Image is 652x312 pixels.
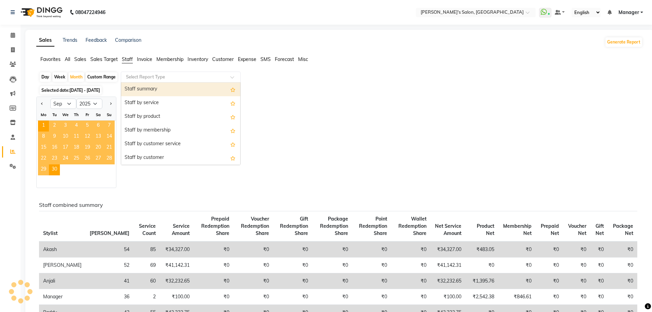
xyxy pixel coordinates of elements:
[613,223,633,236] span: Package Net
[160,273,193,289] td: ₹32,232.65
[618,9,639,16] span: Manager
[50,99,76,109] select: Select month
[212,56,234,62] span: Customer
[71,142,82,153] span: 18
[86,241,133,258] td: 54
[49,142,60,153] div: Tuesday, September 16, 2025
[69,88,100,93] span: [DATE] - [DATE]
[121,137,240,151] div: Staff by customer service
[38,121,49,132] div: Monday, September 1, 2025
[104,132,115,142] div: Sunday, September 14, 2025
[60,153,71,164] div: Wednesday, September 24, 2025
[86,273,133,289] td: 41
[93,132,104,142] span: 13
[465,241,498,258] td: ₹483.05
[563,289,590,305] td: ₹0
[312,289,352,305] td: ₹0
[320,216,348,236] span: Package Redemption Share
[82,121,93,132] span: 5
[38,142,49,153] div: Monday, September 15, 2025
[49,164,60,175] span: 30
[74,56,86,62] span: Sales
[38,132,49,142] span: 8
[36,34,54,47] a: Sales
[38,153,49,164] div: Monday, September 22, 2025
[60,121,71,132] div: Wednesday, September 3, 2025
[104,153,115,164] div: Sunday, September 28, 2025
[82,142,93,153] span: 19
[93,142,104,153] span: 20
[49,164,60,175] div: Tuesday, September 30, 2025
[49,132,60,142] span: 9
[86,72,117,82] div: Custom Range
[260,56,271,62] span: SMS
[71,132,82,142] div: Thursday, September 11, 2025
[391,289,431,305] td: ₹0
[568,223,586,236] span: Voucher Net
[230,126,235,135] span: Add this report to Favorites List
[71,132,82,142] span: 11
[82,132,93,142] span: 12
[133,258,160,273] td: 69
[536,258,563,273] td: ₹0
[122,56,133,62] span: Staff
[536,289,563,305] td: ₹0
[65,56,70,62] span: All
[90,56,118,62] span: Sales Target
[38,142,49,153] span: 15
[40,56,61,62] span: Favorites
[133,289,160,305] td: 2
[536,273,563,289] td: ₹0
[121,83,240,96] div: Staff summary
[273,241,312,258] td: ₹0
[194,241,233,258] td: ₹0
[104,132,115,142] span: 14
[82,121,93,132] div: Friday, September 5, 2025
[536,241,563,258] td: ₹0
[590,258,608,273] td: ₹0
[230,99,235,107] span: Add this report to Favorites List
[435,223,461,236] span: Net Service Amount
[71,142,82,153] div: Thursday, September 18, 2025
[52,72,67,82] div: Week
[172,223,190,236] span: Service Amount
[194,289,233,305] td: ₹0
[39,258,86,273] td: [PERSON_NAME]
[104,109,115,120] div: Su
[60,142,71,153] div: Wednesday, September 17, 2025
[93,121,104,132] span: 6
[503,223,532,236] span: Membership Net
[541,223,559,236] span: Prepaid Net
[273,289,312,305] td: ₹0
[194,258,233,273] td: ₹0
[40,86,102,95] span: Selected date:
[82,153,93,164] div: Friday, September 26, 2025
[230,140,235,148] span: Add this report to Favorites List
[352,289,391,305] td: ₹0
[49,121,60,132] div: Tuesday, September 2, 2025
[40,72,51,82] div: Day
[71,121,82,132] div: Thursday, September 4, 2025
[71,109,82,120] div: Th
[359,216,387,236] span: Point Redemption Share
[608,289,637,305] td: ₹0
[86,289,133,305] td: 36
[49,109,60,120] div: Tu
[312,273,352,289] td: ₹0
[139,223,156,236] span: Service Count
[431,258,465,273] td: ₹41,142.31
[273,258,312,273] td: ₹0
[82,132,93,142] div: Friday, September 12, 2025
[121,110,240,124] div: Staff by product
[590,289,608,305] td: ₹0
[93,142,104,153] div: Saturday, September 20, 2025
[563,273,590,289] td: ₹0
[596,223,604,236] span: Gift Net
[104,121,115,132] span: 7
[104,142,115,153] div: Sunday, September 21, 2025
[233,241,273,258] td: ₹0
[38,109,49,120] div: Mo
[115,37,141,43] a: Comparison
[431,241,465,258] td: ₹34,327.00
[93,109,104,120] div: Sa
